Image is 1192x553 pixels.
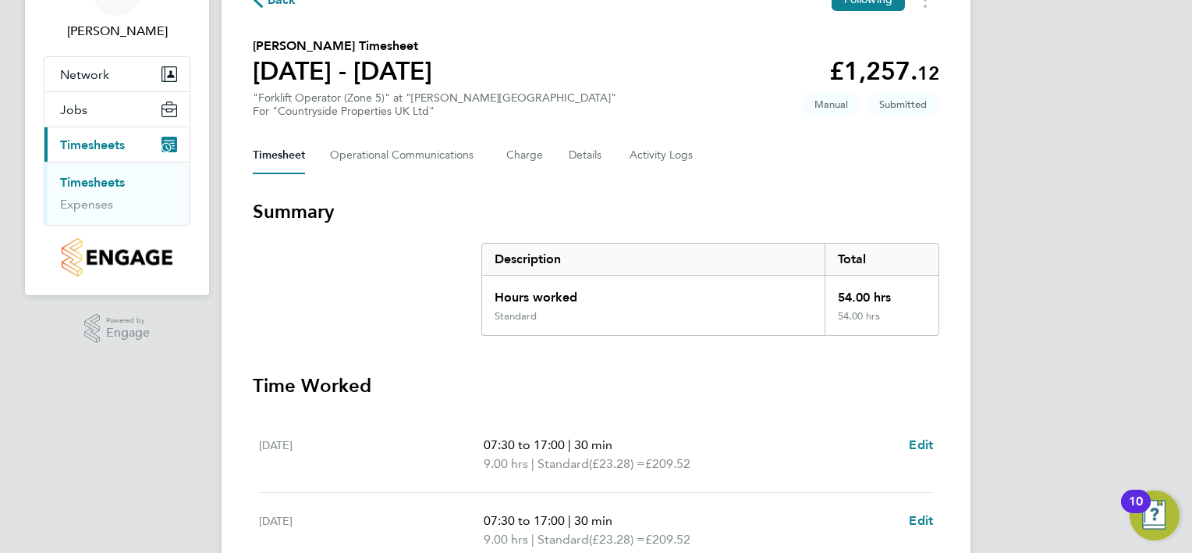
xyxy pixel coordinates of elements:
[506,137,544,174] button: Charge
[481,243,939,336] div: Summary
[253,373,939,398] h3: Time Worked
[60,67,109,82] span: Network
[253,91,616,118] div: "Forklift Operator (Zone 5)" at "[PERSON_NAME][GEOGRAPHIC_DATA]"
[484,437,565,452] span: 07:30 to 17:00
[589,532,645,547] span: (£23.28) =
[568,437,571,452] span: |
[60,197,113,212] a: Expenses
[531,456,534,471] span: |
[825,244,938,275] div: Total
[44,92,190,127] button: Jobs
[253,55,432,87] h1: [DATE] - [DATE]
[1130,491,1180,541] button: Open Resource Center, 10 new notifications
[106,326,150,340] span: Engage
[62,238,172,276] img: countryside-properties-logo-retina.png
[825,276,938,310] div: 54.00 hrs
[259,436,484,473] div: [DATE]
[531,532,534,547] span: |
[909,513,933,528] span: Edit
[44,162,190,225] div: Timesheets
[574,513,612,528] span: 30 min
[645,532,690,547] span: £209.52
[645,456,690,471] span: £209.52
[1129,501,1143,522] div: 10
[909,436,933,455] a: Edit
[909,512,933,530] a: Edit
[568,513,571,528] span: |
[253,137,305,174] button: Timesheet
[253,199,939,224] h3: Summary
[495,310,537,323] div: Standard
[537,455,589,473] span: Standard
[867,91,939,117] span: This timesheet is Submitted.
[589,456,645,471] span: (£23.28) =
[44,127,190,162] button: Timesheets
[44,238,190,276] a: Go to home page
[44,57,190,91] button: Network
[259,512,484,549] div: [DATE]
[60,175,125,190] a: Timesheets
[825,310,938,335] div: 54.00 hrs
[60,102,87,117] span: Jobs
[253,37,432,55] h2: [PERSON_NAME] Timesheet
[44,22,190,41] span: Jason Hardy
[802,91,860,117] span: This timesheet was manually created.
[253,105,616,118] div: For "Countryside Properties UK Ltd"
[574,437,612,452] span: 30 min
[917,62,939,84] span: 12
[484,532,528,547] span: 9.00 hrs
[106,314,150,327] span: Powered by
[829,56,939,86] app-decimal: £1,257.
[484,456,528,471] span: 9.00 hrs
[482,276,825,310] div: Hours worked
[630,137,695,174] button: Activity Logs
[484,513,565,528] span: 07:30 to 17:00
[60,137,125,152] span: Timesheets
[909,437,933,452] span: Edit
[537,530,589,549] span: Standard
[84,314,151,344] a: Powered byEngage
[330,137,481,174] button: Operational Communications
[482,244,825,275] div: Description
[569,137,605,174] button: Details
